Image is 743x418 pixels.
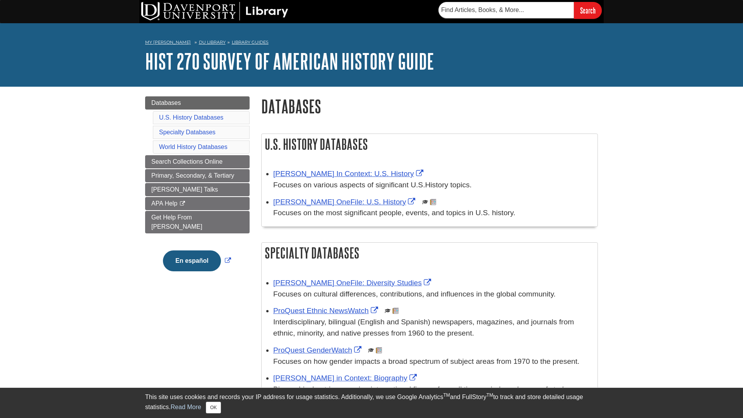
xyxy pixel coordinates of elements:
i: This link opens in a new window [179,201,186,206]
img: Newspapers [376,347,382,353]
a: DU Library [199,39,226,45]
p: Interdisciplinary, bilingual (English and Spanish) newspapers, magazines, and journals from ethni... [273,317,594,339]
nav: breadcrumb [145,37,598,50]
a: Get Help From [PERSON_NAME] [145,211,250,233]
button: Close [206,402,221,413]
span: APA Help [151,200,177,207]
a: Search Collections Online [145,155,250,168]
a: [PERSON_NAME] Talks [145,183,250,196]
img: Scholarly or Peer Reviewed [385,308,391,314]
div: Guide Page Menu [145,96,250,284]
h1: Databases [261,96,598,116]
img: Scholarly or Peer Reviewed [368,347,374,353]
sup: TM [443,392,450,398]
img: Newspapers [392,308,399,314]
img: Scholarly or Peer Reviewed [422,199,428,205]
a: Link opens in new window [273,198,417,206]
h2: U.S. History Databases [262,134,597,154]
a: Link opens in new window [161,257,233,264]
span: [PERSON_NAME] Talks [151,186,218,193]
button: En español [163,250,221,271]
p: Focuses on cultural differences, contributions, and influences in the global community. [273,289,594,300]
a: Specialty Databases [159,129,216,135]
a: Link opens in new window [273,374,419,382]
a: Databases [145,96,250,110]
p: Focuses on the most significant people, events, and topics in U.S. history. [273,207,594,219]
a: HIST 270 Survey of American History Guide [145,49,434,73]
div: This site uses cookies and records your IP address for usage statistics. Additionally, we use Goo... [145,392,598,413]
a: World History Databases [159,144,228,150]
span: Search Collections Online [151,158,223,165]
input: Find Articles, Books, & More... [438,2,574,18]
a: Link opens in new window [273,346,363,354]
a: APA Help [145,197,250,210]
a: Read More [171,404,201,410]
p: Focuses on how gender impacts a broad spectrum of subject areas from 1970 to the present. [273,356,594,367]
img: DU Library [141,2,288,21]
sup: TM [486,392,493,398]
span: Databases [151,99,181,106]
form: Searches DU Library's articles, books, and more [438,2,602,19]
a: Link opens in new window [273,307,380,315]
span: Primary, Secondary, & Tertiary [151,172,234,179]
a: Primary, Secondary, & Tertiary [145,169,250,182]
a: U.S. History Databases [159,114,223,121]
a: My [PERSON_NAME] [145,39,191,46]
img: Newspapers [430,199,436,205]
a: Library Guides [232,39,269,45]
a: Link opens in new window [273,170,425,178]
p: Focuses on various aspects of significant U.S.History topics. [273,180,594,191]
a: Link opens in new window [273,279,433,287]
p: Biographical entries covering international figures from all time periods and areas of study. [273,384,594,395]
h2: Specialty Databases [262,243,597,263]
input: Search [574,2,602,19]
span: Get Help From [PERSON_NAME] [151,214,202,230]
